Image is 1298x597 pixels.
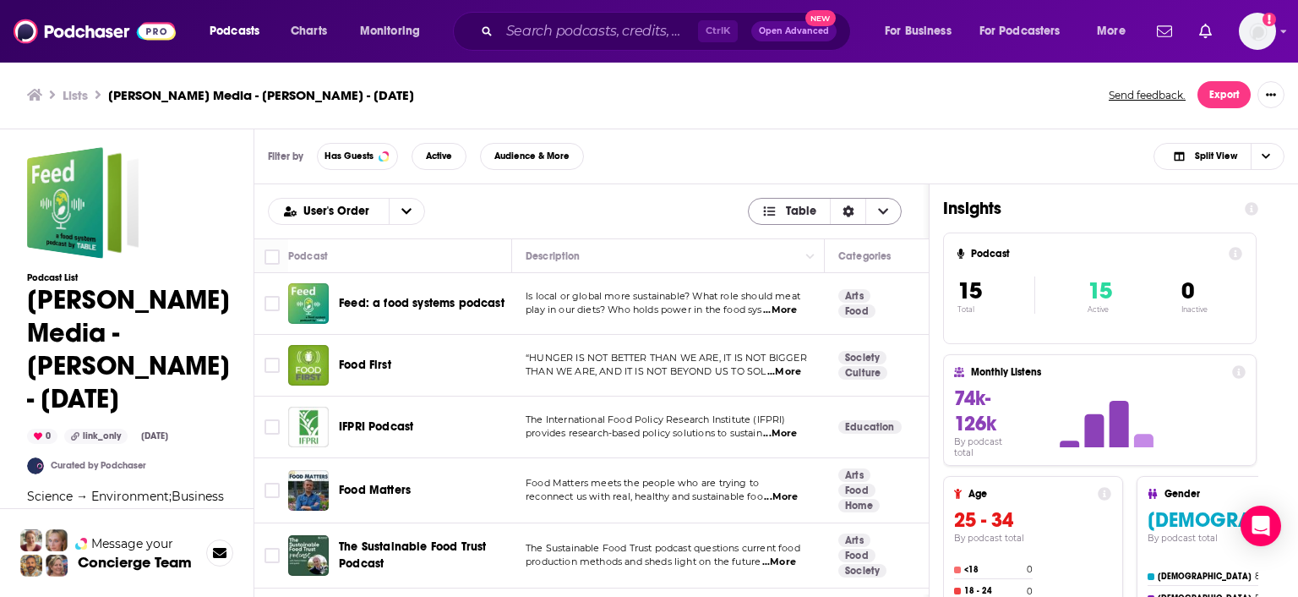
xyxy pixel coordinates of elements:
[108,87,414,103] h3: [PERSON_NAME] Media - [PERSON_NAME] - [DATE]
[838,420,902,434] a: Education
[339,482,411,499] a: Food Matters
[426,151,452,161] span: Active
[265,548,280,563] span: Toggle select row
[303,205,375,217] span: User's Order
[1027,564,1033,575] h4: 0
[830,199,865,224] div: Sort Direction
[838,534,870,547] a: Arts
[800,246,821,266] button: Column Actions
[1239,13,1276,50] img: User Profile
[210,19,259,43] span: Podcasts
[838,499,880,512] a: Home
[1097,19,1126,43] span: More
[526,427,762,439] span: provides research-based policy solutions to sustain
[838,549,875,562] a: Food
[838,304,875,318] a: Food
[198,18,281,45] button: open menu
[526,490,763,502] span: reconnect us with real, healthy and sustainable foo
[748,198,903,225] h2: Choose View
[268,151,303,162] h3: Filter by
[526,304,762,315] span: play in our diets? Who holds power in the food sys
[764,490,798,504] span: ...More
[1181,277,1194,305] span: 0
[1153,143,1284,170] h2: Choose View
[288,345,329,386] img: Food First
[339,419,413,434] span: IFPRI Podcast
[339,357,391,374] a: Food First
[838,351,886,364] a: Society
[1255,571,1260,582] h4: 8
[51,460,146,471] a: Curated by Podchaser
[954,507,1111,533] h3: 25 - 34
[27,272,230,283] h3: Podcast List
[288,407,329,447] a: IFPRI Podcast
[288,470,329,511] img: Food Matters
[964,586,1023,596] h4: 18 - 24
[954,386,996,436] span: 74k-126k
[526,556,761,567] span: production methods and sheds light on the future
[494,151,570,161] span: Audience & More
[1088,305,1112,314] p: Active
[873,18,973,45] button: open menu
[1239,13,1276,50] span: Logged in as StraussPodchaser
[91,535,173,552] span: Message your
[339,539,486,571] span: The Sustainable Food Trust Podcast
[78,554,192,571] h3: Concierge Team
[838,484,875,497] a: Food
[526,414,786,425] span: The International Food Policy Research Institute (IFPRI)
[838,468,870,482] a: Arts
[526,477,759,489] span: Food Matters meets the people who are trying to
[280,18,337,45] a: Charts
[46,555,68,577] img: Barbara Profile
[134,430,175,443] div: [DATE]
[288,283,329,324] img: Feed: a food systems podcast
[526,246,580,266] div: Description
[1257,81,1284,108] button: Show More Button
[291,19,327,43] span: Charts
[954,436,1023,458] h4: By podcast total
[288,246,328,266] div: Podcast
[27,147,139,259] a: Strauss Media - Sachi Shah - Sept. 19, 2025
[480,143,584,170] button: Audience & More
[27,457,44,474] img: ConnectPod
[288,535,329,576] img: The Sustainable Food Trust Podcast
[968,18,1085,45] button: open menu
[499,18,698,45] input: Search podcasts, credits, & more...
[265,483,280,498] span: Toggle select row
[968,488,1091,500] h4: Age
[27,429,57,444] div: 0
[698,20,738,42] span: Ctrl K
[751,21,837,41] button: Open AdvancedNew
[767,365,801,379] span: ...More
[954,533,1111,544] h4: By podcast total
[27,489,224,539] span: Science → Environment;Business → Sustainability;Education;News → International
[838,246,891,266] div: Categories
[63,87,88,103] h3: Lists
[763,304,797,317] span: ...More
[1088,277,1112,305] span: 15
[957,277,982,305] span: 15
[360,19,420,43] span: Monitoring
[265,358,280,373] span: Toggle select row
[1239,13,1276,50] button: Show profile menu
[957,305,1034,314] p: Total
[14,15,176,47] img: Podchaser - Follow, Share and Rate Podcasts
[20,529,42,551] img: Sydney Profile
[1027,586,1033,597] h4: 0
[526,365,766,377] span: THAN WE ARE, AND IT IS NOT BEYOND US TO SOL
[1158,572,1252,582] h4: [DEMOGRAPHIC_DATA]
[762,556,796,569] span: ...More
[526,290,800,302] span: Is local or global more sustainable? What role should meat
[339,295,504,312] a: Feed: a food systems podcast
[412,143,466,170] button: Active
[1241,506,1281,546] div: Open Intercom Messenger
[971,248,1222,260] h4: Podcast
[979,19,1061,43] span: For Podcasters
[805,10,836,26] span: New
